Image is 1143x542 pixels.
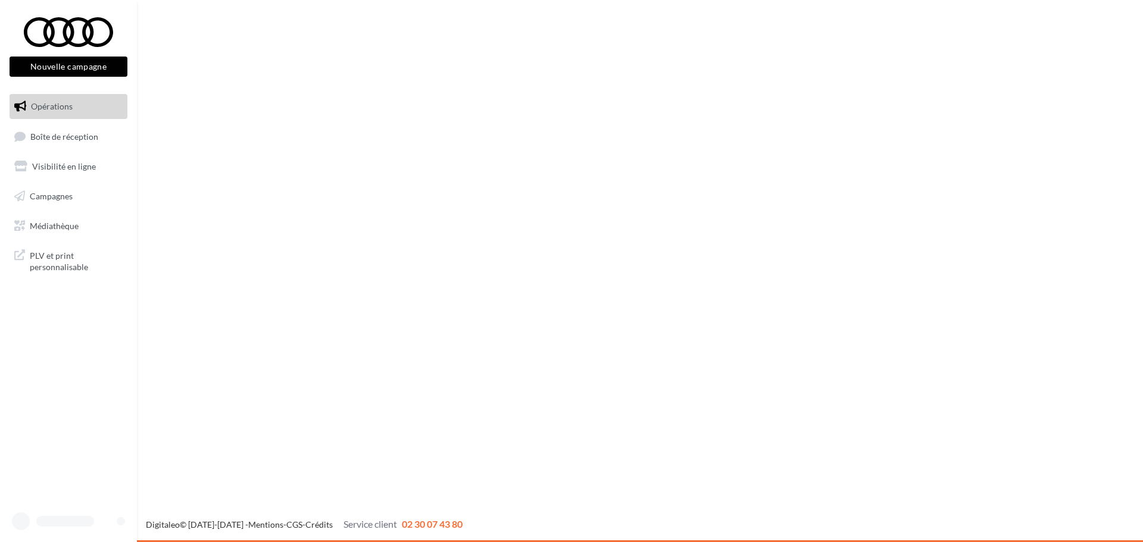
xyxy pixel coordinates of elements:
a: Visibilité en ligne [7,154,130,179]
a: Médiathèque [7,214,130,239]
a: Opérations [7,94,130,119]
a: Boîte de réception [7,124,130,149]
span: Médiathèque [30,220,79,230]
span: © [DATE]-[DATE] - - - [146,519,463,530]
span: Campagnes [30,191,73,201]
a: CGS [286,519,302,530]
span: Opérations [31,101,73,111]
span: PLV et print personnalisable [30,247,123,273]
span: Boîte de réception [30,131,98,141]
a: Mentions [248,519,283,530]
span: 02 30 07 43 80 [402,518,463,530]
span: Visibilité en ligne [32,161,96,171]
a: PLV et print personnalisable [7,243,130,278]
a: Crédits [305,519,333,530]
a: Digitaleo [146,519,180,530]
button: Nouvelle campagne [10,57,127,77]
span: Service client [343,518,397,530]
a: Campagnes [7,184,130,209]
